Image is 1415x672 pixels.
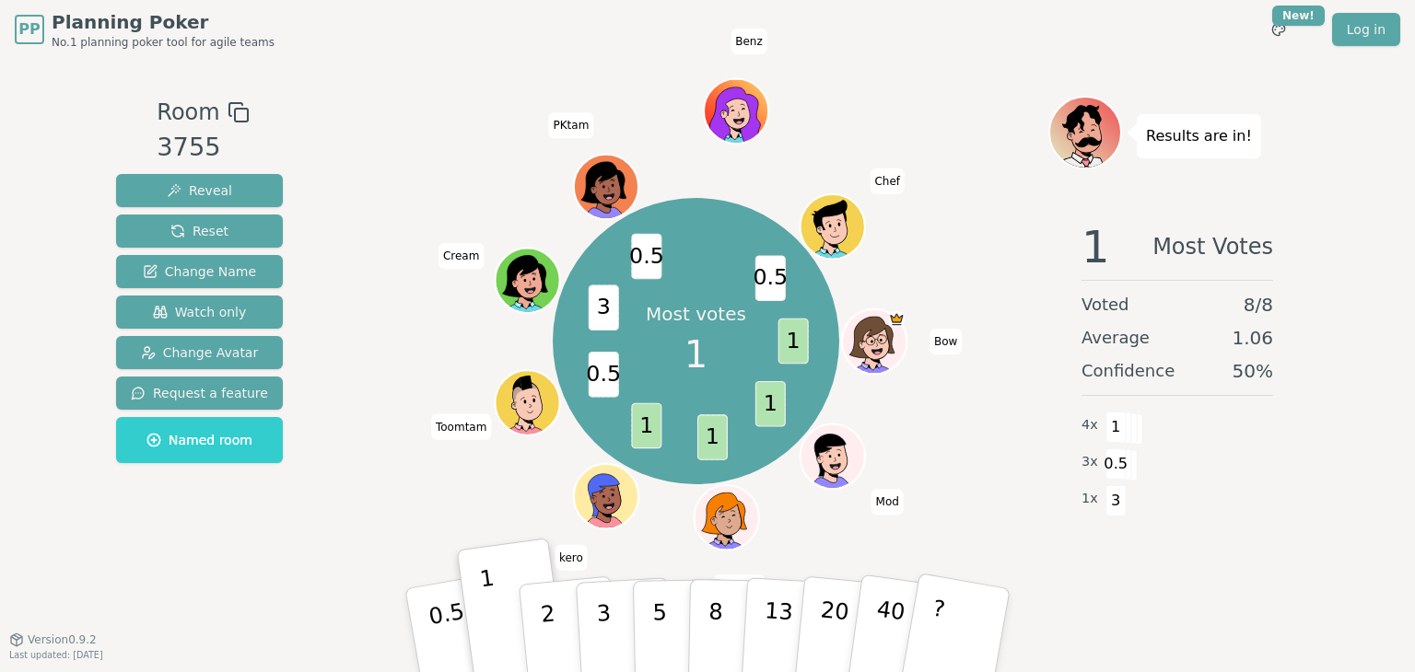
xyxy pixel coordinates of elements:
[116,336,283,369] button: Change Avatar
[889,311,906,328] span: Bow is the host
[141,343,259,362] span: Change Avatar
[146,431,252,449] span: Named room
[170,222,228,240] span: Reset
[1272,6,1325,26] div: New!
[116,417,283,463] button: Named room
[1232,325,1273,351] span: 1.06
[116,255,283,288] button: Change Name
[1262,13,1295,46] button: New!
[684,327,707,382] span: 1
[9,650,103,660] span: Last updated: [DATE]
[1082,358,1175,384] span: Confidence
[646,301,746,327] p: Most votes
[871,489,904,515] span: Click to change your name
[778,319,809,365] span: 1
[1082,292,1129,318] span: Voted
[1244,292,1273,318] span: 8 / 8
[714,574,766,600] span: Click to change your name
[930,329,962,354] span: Click to change your name
[589,285,619,331] span: 3
[143,262,256,281] span: Change Name
[1105,411,1127,443] span: 1
[1082,225,1110,269] span: 1
[1105,448,1127,480] span: 0.5
[1082,415,1098,435] span: 4 x
[18,18,40,41] span: PP
[116,377,283,410] button: Request a feature
[157,96,219,129] span: Room
[1082,452,1098,472] span: 3 x
[28,632,97,647] span: Version 0.9.2
[116,174,283,207] button: Reveal
[431,413,491,439] span: Click to change your name
[153,303,247,321] span: Watch only
[116,214,283,248] button: Reset
[589,352,619,398] span: 0.5
[1152,225,1273,269] span: Most Votes
[697,414,728,460] span: 1
[548,112,593,138] span: Click to change your name
[1146,123,1252,149] p: Results are in!
[1332,13,1400,46] a: Log in
[439,243,484,269] span: Click to change your name
[1082,489,1098,509] span: 1 x
[755,381,786,427] span: 1
[731,29,767,54] span: Click to change your name
[1105,485,1127,516] span: 3
[1233,358,1273,384] span: 50 %
[116,295,283,329] button: Watch only
[555,544,588,570] span: Click to change your name
[478,565,506,666] p: 1
[52,35,275,50] span: No.1 planning poker tool for agile teams
[15,9,275,50] a: PPPlanning PokerNo.1 planning poker tool for agile teams
[632,403,662,449] span: 1
[157,129,249,167] div: 3755
[131,384,268,402] span: Request a feature
[1082,325,1150,351] span: Average
[696,487,757,548] button: Click to change your avatar
[52,9,275,35] span: Planning Poker
[755,256,786,302] span: 0.5
[9,632,97,647] button: Version0.9.2
[167,181,232,200] span: Reveal
[870,168,905,193] span: Click to change your name
[632,234,662,280] span: 0.5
